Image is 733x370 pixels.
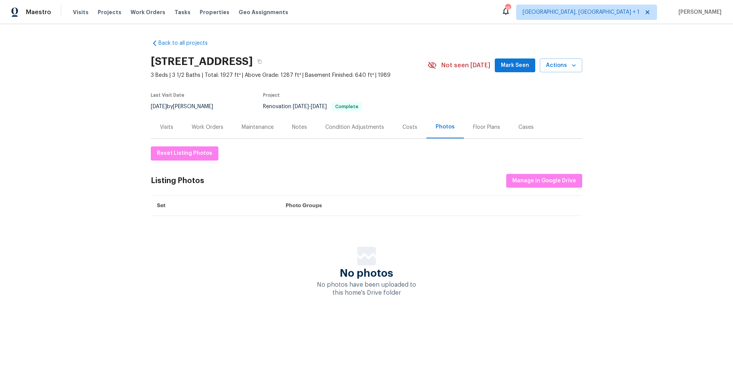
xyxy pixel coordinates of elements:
[279,196,582,216] th: Photo Groups
[441,62,490,69] span: Not seen [DATE]
[26,8,51,16] span: Maestro
[131,8,165,16] span: Work Orders
[311,104,327,109] span: [DATE]
[263,93,280,97] span: Project
[495,58,535,73] button: Mark Seen
[505,5,510,12] div: 16
[242,123,274,131] div: Maintenance
[200,8,229,16] span: Properties
[340,269,393,277] span: No photos
[192,123,223,131] div: Work Orders
[174,10,191,15] span: Tasks
[98,8,121,16] span: Projects
[151,71,428,79] span: 3 Beds | 3 1/2 Baths | Total: 1927 ft² | Above Grade: 1287 ft² | Basement Finished: 640 ft² | 1989
[293,104,309,109] span: [DATE]
[151,58,253,65] h2: [STREET_ADDRESS]
[160,123,173,131] div: Visits
[317,282,416,296] span: No photos have been uploaded to this home's Drive folder
[151,102,222,111] div: by [PERSON_NAME]
[540,58,582,73] button: Actions
[292,123,307,131] div: Notes
[73,8,89,16] span: Visits
[501,61,529,70] span: Mark Seen
[239,8,288,16] span: Geo Assignments
[402,123,417,131] div: Costs
[332,104,362,109] span: Complete
[506,174,582,188] button: Manage in Google Drive
[436,123,455,131] div: Photos
[151,104,167,109] span: [DATE]
[675,8,722,16] span: [PERSON_NAME]
[151,146,218,161] button: Reset Listing Photos
[325,123,384,131] div: Condition Adjustments
[293,104,327,109] span: -
[518,123,534,131] div: Cases
[157,149,212,158] span: Reset Listing Photos
[151,196,279,216] th: Set
[151,39,224,47] a: Back to all projects
[546,61,576,70] span: Actions
[151,177,204,185] div: Listing Photos
[523,8,639,16] span: [GEOGRAPHIC_DATA], [GEOGRAPHIC_DATA] + 1
[151,93,184,97] span: Last Visit Date
[263,104,362,109] span: Renovation
[512,176,576,186] span: Manage in Google Drive
[473,123,500,131] div: Floor Plans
